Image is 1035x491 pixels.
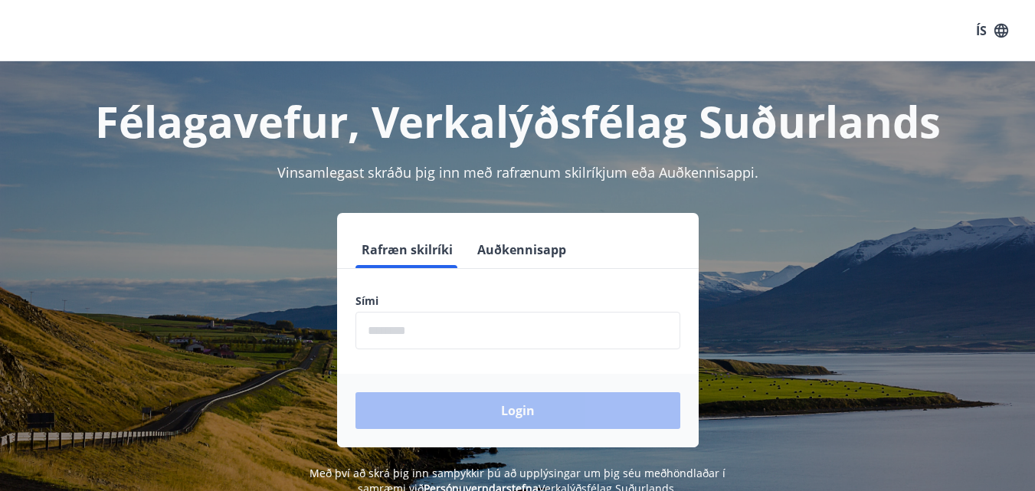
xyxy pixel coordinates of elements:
[968,17,1017,44] button: ÍS
[355,231,459,268] button: Rafræn skilríki
[277,163,758,182] span: Vinsamlegast skráðu þig inn með rafrænum skilríkjum eða Auðkennisappi.
[18,92,1017,150] h1: Félagavefur, Verkalýðsfélag Suðurlands
[355,293,680,309] label: Sími
[471,231,572,268] button: Auðkennisapp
